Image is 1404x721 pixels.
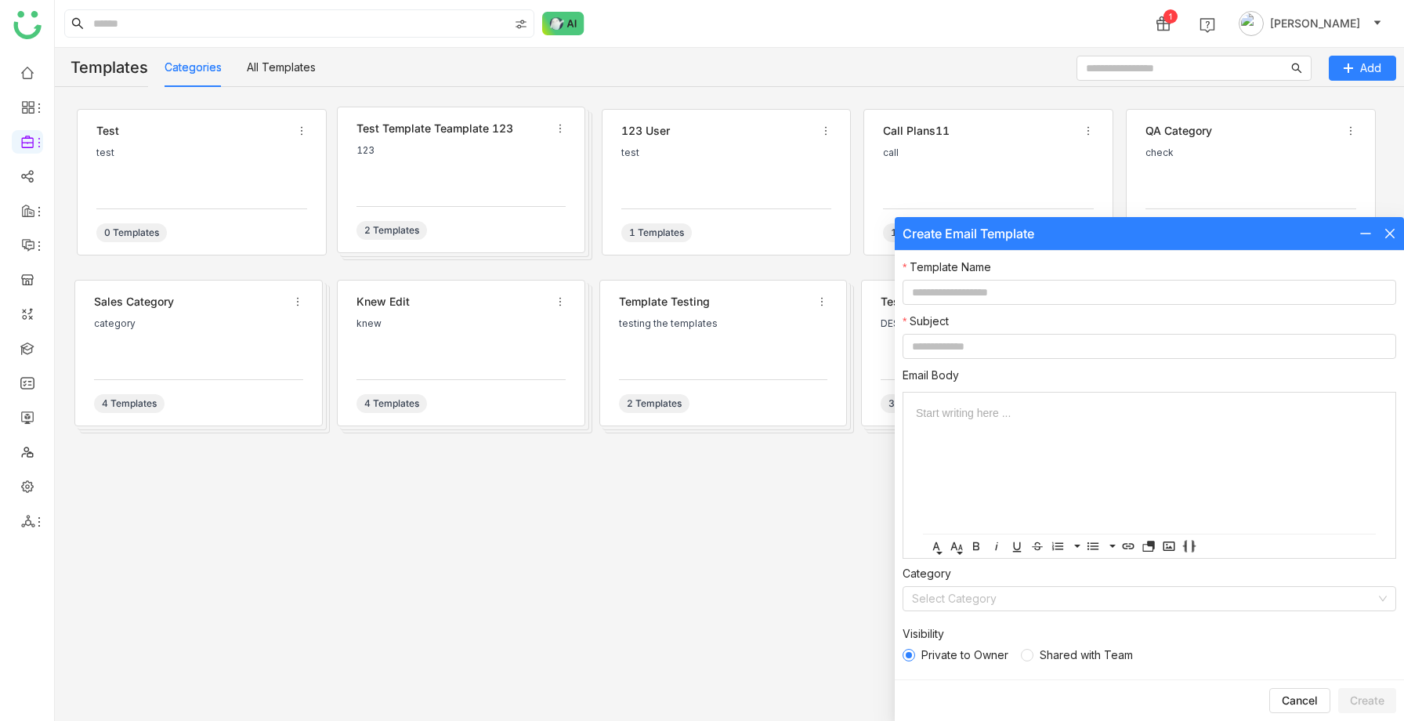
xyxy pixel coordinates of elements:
label: Email Body [903,367,959,384]
div: 2 Templates [619,394,689,413]
img: avatar [1239,11,1264,36]
span: [PERSON_NAME] [1270,15,1360,32]
label: Visibility [903,625,944,643]
div: 1 Templates [621,223,692,242]
div: 0 Templates [96,223,167,242]
label: Subject [903,313,949,330]
div: DES [881,318,1090,329]
div: call [883,147,1094,158]
button: Insert Link (⌘K) [1120,538,1137,555]
img: logo [13,11,42,39]
span: Cancel [1282,693,1318,708]
div: sales category [94,293,284,310]
div: test [621,147,832,158]
div: test template teamplate 123 [356,120,547,137]
button: Add [1329,56,1396,81]
button: [PERSON_NAME] [1236,11,1385,36]
div: 3 Templates [881,394,951,413]
div: knew [356,318,566,329]
span: Add [1360,60,1381,77]
img: ask-buddy-normal.svg [542,12,584,35]
div: category [94,318,303,329]
div: 1 [1163,9,1178,24]
button: Font Family [927,538,944,555]
div: QA category [1145,122,1337,139]
label: Template Name [903,259,991,276]
div: 4 Templates [94,394,165,413]
label: Category [903,565,951,582]
img: search-type.svg [515,18,527,31]
div: 1 Templates [883,223,953,242]
div: template testing [619,293,809,310]
button: Underline (⌘U) [1008,538,1026,555]
div: test [96,122,288,139]
button: Ordered List [1064,538,1081,555]
div: test [96,147,307,158]
button: Categories [165,59,222,76]
div: testing the templates [619,318,828,329]
div: check [1145,147,1356,158]
span: Shared with Team [1033,647,1139,664]
div: Templates [55,48,148,87]
button: Unordered List [1099,538,1116,555]
button: Strikethrough (⌘S) [1029,538,1046,555]
button: Cancel [1269,688,1330,713]
div: 123 [356,145,566,156]
button: All Templates [247,59,316,76]
button: Unordered List [1084,538,1102,555]
div: Test Category -1 [881,293,1071,310]
button: Bold (⌘B) [968,538,985,555]
div: 123 user [621,122,813,139]
div: 2 Templates [356,221,427,240]
button: Create [1338,688,1396,713]
button: Ordered List [1049,538,1066,555]
div: Create Email Template [903,225,1034,242]
div: call plans11 [883,122,1075,139]
button: Italic (⌘I) [988,538,1005,555]
div: knew edit [356,293,547,310]
span: Private to Owner [915,647,1015,664]
button: Font Size [947,538,964,555]
div: 4 Templates [356,394,427,413]
img: help.svg [1200,17,1215,33]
